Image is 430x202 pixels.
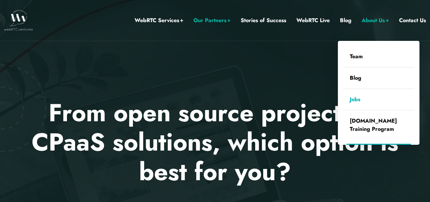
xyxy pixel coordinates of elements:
[135,16,183,25] a: WebRTC Services
[241,16,286,25] a: Stories of Success
[343,67,414,89] a: Blog
[4,10,33,31] img: WebRTC.ventures
[399,16,426,25] a: Contact Us
[296,16,330,25] a: WebRTC Live
[362,16,389,25] a: About Us
[343,110,414,140] a: [DOMAIN_NAME] Training Program
[340,16,351,25] a: Blog
[16,98,414,186] p: From open source projects to CPaaS solutions, which option is best for you?
[193,16,230,25] a: Our Partners
[343,89,414,110] a: Jobs
[343,46,414,67] a: Team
